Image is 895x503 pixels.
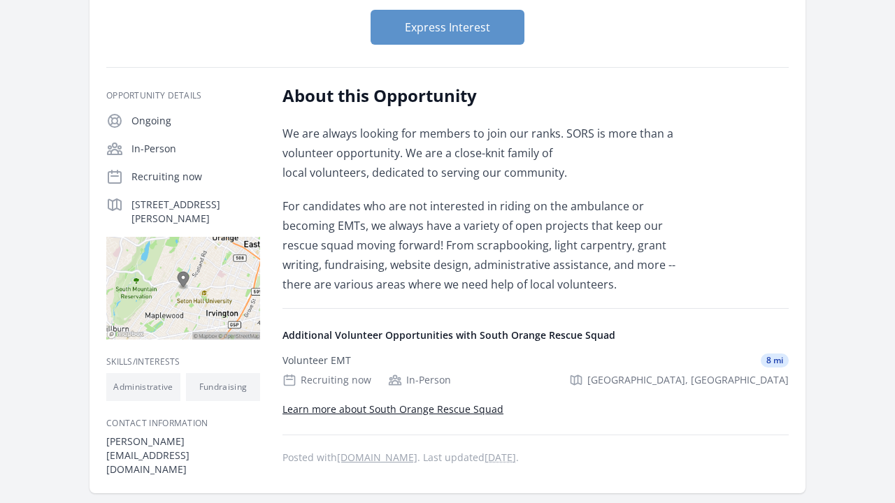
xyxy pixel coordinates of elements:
img: Map [106,237,260,340]
p: In-Person [131,142,260,156]
p: [STREET_ADDRESS][PERSON_NAME] [131,198,260,226]
dd: [EMAIL_ADDRESS][DOMAIN_NAME] [106,449,260,476]
dt: [PERSON_NAME] [106,435,260,449]
h3: Skills/Interests [106,356,260,367]
a: Learn more about South Orange Rescue Squad [282,402,503,416]
li: Fundraising [186,373,260,401]
h4: Additional Volunteer Opportunities with South Orange Rescue Squad [282,328,789,342]
div: We are always looking for members to join our ranks. SORS is more than a volunteer opportunity. W... [282,124,692,294]
button: Express Interest [371,10,524,45]
p: For candidates who are not interested in riding on the ambulance or becoming EMTs, we always have... [282,196,692,294]
span: 8 mi [761,353,789,367]
p: Posted with . Last updated . [282,452,789,463]
h2: About this Opportunity [282,85,692,107]
h3: Opportunity Details [106,90,260,101]
h3: Contact Information [106,418,260,429]
p: Ongoing [131,114,260,128]
div: Volunteer EMT [282,353,351,367]
abbr: Mon, Jan 30, 2023 5:13 AM [485,451,516,464]
a: Volunteer EMT 8 mi Recruiting now In-Person [GEOGRAPHIC_DATA], [GEOGRAPHIC_DATA] [277,342,794,398]
span: [GEOGRAPHIC_DATA], [GEOGRAPHIC_DATA] [587,373,789,387]
div: Recruiting now [282,373,371,387]
li: Administrative [106,373,180,401]
a: [DOMAIN_NAME] [337,451,417,464]
p: Recruiting now [131,170,260,184]
div: In-Person [388,373,451,387]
